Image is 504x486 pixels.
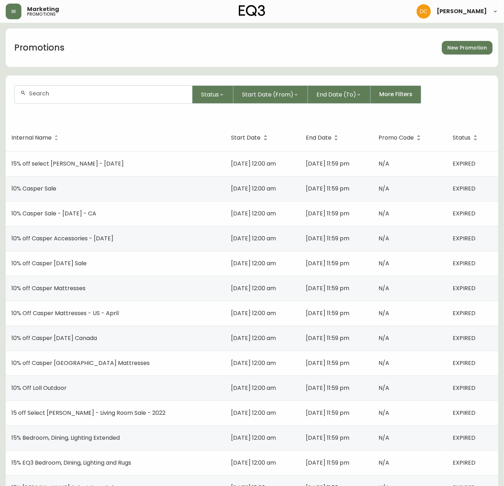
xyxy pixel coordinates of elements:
[453,309,476,317] span: EXPIRED
[11,136,52,140] span: Internal Name
[231,309,276,317] span: [DATE] 12:00 am
[231,384,276,392] span: [DATE] 12:00 am
[27,12,56,16] h5: promotions
[453,234,476,242] span: EXPIRED
[231,334,276,342] span: [DATE] 12:00 am
[192,85,233,104] button: Status
[11,259,87,267] span: 10% off Casper [DATE] Sale
[306,434,349,442] span: [DATE] 11:59 pm
[453,359,476,367] span: EXPIRED
[306,384,349,392] span: [DATE] 11:59 pm
[379,359,390,367] span: N/A
[242,90,293,99] span: Start Date (From)
[233,85,308,104] button: Start Date (From)
[11,184,56,193] span: 10% Casper Sale
[308,85,371,104] button: End Date (To)
[306,234,349,242] span: [DATE] 11:59 pm
[379,160,390,168] span: N/A
[417,4,431,19] img: 7eb451d6983258353faa3212700b340b
[231,284,276,292] span: [DATE] 12:00 am
[379,90,412,98] span: More Filters
[231,160,276,168] span: [DATE] 12:00 am
[379,309,390,317] span: N/A
[379,459,390,467] span: N/A
[11,334,97,342] span: 10% off Casper [DATE] Canada
[442,41,493,54] a: New Promotion
[231,209,276,218] span: [DATE] 12:00 am
[306,409,349,417] span: [DATE] 11:59 pm
[306,284,349,292] span: [DATE] 11:59 pm
[231,409,276,417] span: [DATE] 12:00 am
[379,184,390,193] span: N/A
[29,90,186,97] input: Search
[11,359,150,367] span: 10% off Casper [GEOGRAPHIC_DATA] Mattresses
[11,384,67,392] span: 10% Off Loll Outdoor
[14,42,65,54] h1: Promotions
[371,85,421,104] button: More Filters
[379,384,390,392] span: N/A
[379,434,390,442] span: N/A
[11,459,131,467] span: 15% EQ3 Bedroom, Dining, Lighting and Rugs
[231,459,276,467] span: [DATE] 12:00 am
[231,259,276,267] span: [DATE] 12:00 am
[231,434,276,442] span: [DATE] 12:00 am
[453,434,476,442] span: EXPIRED
[306,309,349,317] span: [DATE] 11:59 pm
[306,334,349,342] span: [DATE] 11:59 pm
[11,234,113,242] span: 10% off Casper Accessories - [DATE]
[453,459,476,467] span: EXPIRED
[306,184,349,193] span: [DATE] 11:59 pm
[231,359,276,367] span: [DATE] 12:00 am
[11,160,124,168] span: 15% off select [PERSON_NAME] - [DATE]
[453,334,476,342] span: EXPIRED
[317,90,356,99] span: End Date (To)
[306,259,349,267] span: [DATE] 11:59 pm
[379,334,390,342] span: N/A
[306,135,341,141] span: End Date
[379,284,390,292] span: N/A
[27,6,59,12] span: Marketing
[231,135,270,141] span: Start Date
[11,284,86,292] span: 10% off Casper Mattresses
[306,136,331,140] span: End Date
[11,135,61,141] span: Internal Name
[306,209,349,218] span: [DATE] 11:59 pm
[453,135,480,141] span: Status
[231,234,276,242] span: [DATE] 12:00 am
[453,259,476,267] span: EXPIRED
[379,234,390,242] span: N/A
[379,209,390,218] span: N/A
[453,160,476,168] span: EXPIRED
[306,359,349,367] span: [DATE] 11:59 pm
[231,184,276,193] span: [DATE] 12:00 am
[379,409,390,417] span: N/A
[448,43,487,52] span: New Promotion
[11,209,96,218] span: 10% Casper Sale - [DATE] - CA
[453,136,471,140] span: Status
[379,136,414,140] span: Promo Code
[453,409,476,417] span: EXPIRED
[379,259,390,267] span: N/A
[201,90,219,99] span: Status
[453,384,476,392] span: EXPIRED
[239,5,265,16] img: logo
[379,135,423,141] span: Promo Code
[11,309,119,317] span: 10% Off Casper Mattresses - US - April
[453,184,476,193] span: EXPIRED
[11,434,120,442] span: 15% Bedroom, Dining, Lighting Extended
[231,136,261,140] span: Start Date
[306,160,349,168] span: [DATE] 11:59 pm
[437,9,487,14] span: [PERSON_NAME]
[306,459,349,467] span: [DATE] 11:59 pm
[11,409,165,417] span: 15 off Select [PERSON_NAME] - Living Room Sale - 2022
[453,284,476,292] span: EXPIRED
[453,209,476,218] span: EXPIRED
